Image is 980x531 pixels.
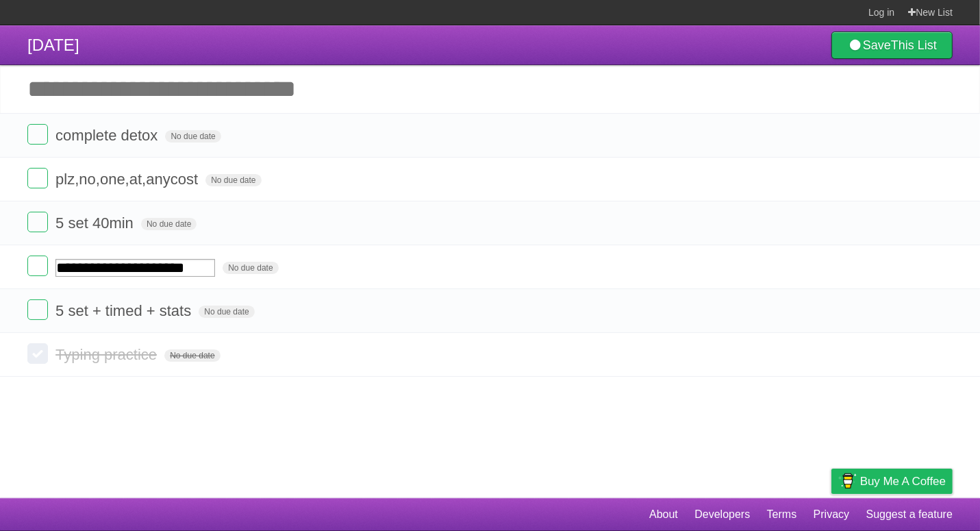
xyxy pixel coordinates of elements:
a: About [649,502,678,528]
a: Terms [767,502,797,528]
span: No due date [165,130,221,143]
span: 5 set 40min [55,214,137,232]
img: Buy me a coffee [838,469,857,493]
label: Done [27,168,48,188]
span: No due date [205,174,261,186]
span: plz,no,one,at,anycost [55,171,201,188]
span: Buy me a coffee [860,469,946,493]
span: complete detox [55,127,161,144]
label: Done [27,343,48,364]
b: This List [891,38,937,52]
span: No due date [141,218,197,230]
label: Done [27,212,48,232]
a: SaveThis List [831,32,953,59]
span: No due date [223,262,278,274]
span: 5 set + timed + stats [55,302,194,319]
span: Typing practice [55,346,160,363]
a: Privacy [814,502,849,528]
span: [DATE] [27,36,79,54]
label: Done [27,124,48,145]
span: No due date [164,349,220,362]
label: Done [27,256,48,276]
a: Suggest a feature [866,502,953,528]
span: No due date [199,306,254,318]
label: Done [27,299,48,320]
a: Buy me a coffee [831,469,953,494]
a: Developers [694,502,750,528]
